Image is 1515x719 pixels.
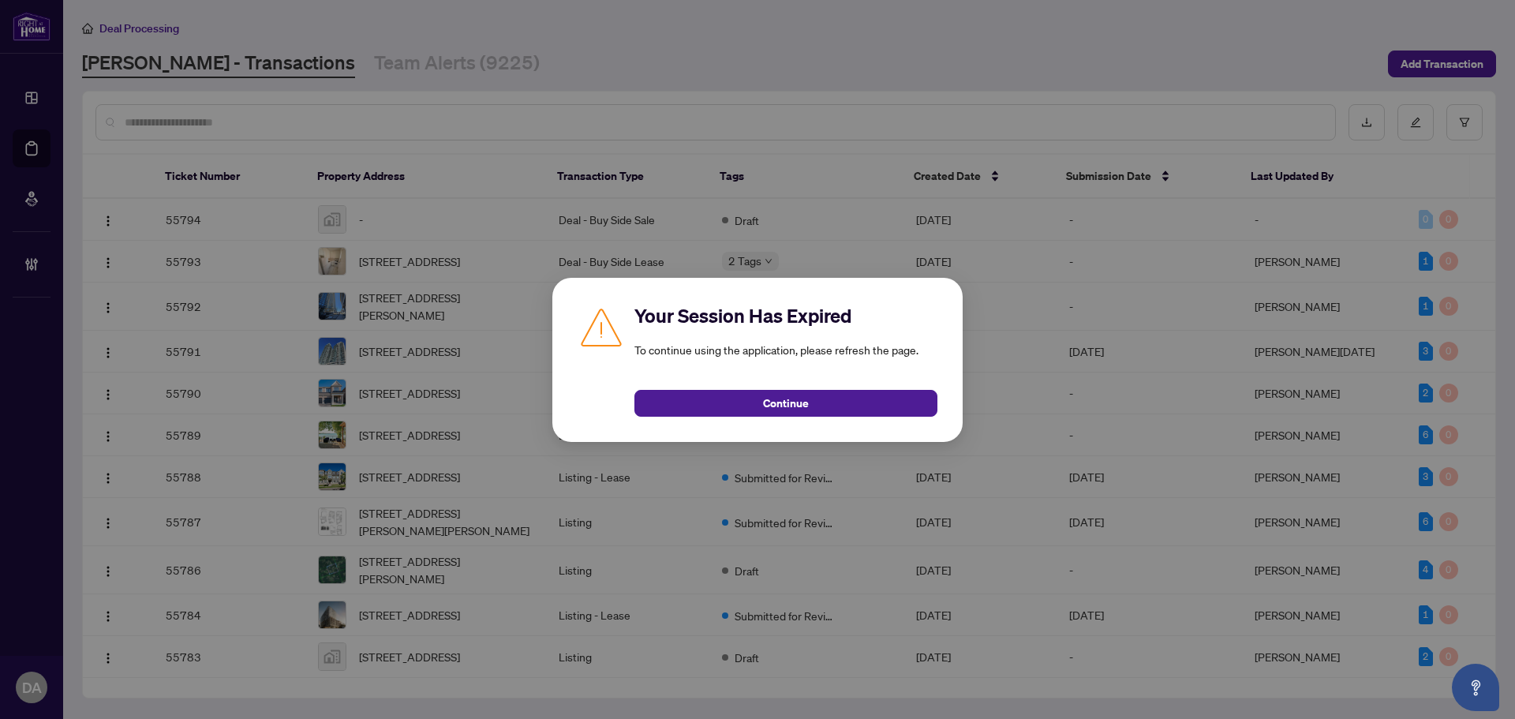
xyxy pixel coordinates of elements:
div: To continue using the application, please refresh the page. [634,303,937,417]
h2: Your Session Has Expired [634,303,937,328]
img: Caution icon [578,303,625,350]
span: Continue [763,391,809,416]
button: Open asap [1452,664,1499,711]
button: Continue [634,390,937,417]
